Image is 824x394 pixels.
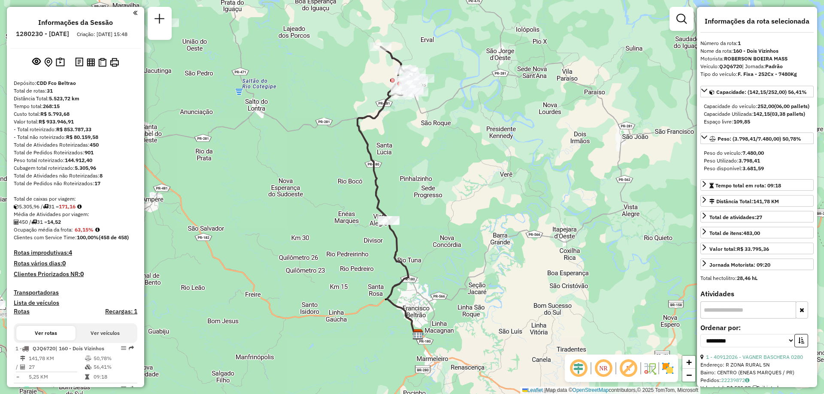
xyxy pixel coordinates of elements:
strong: 100,00% [77,234,99,241]
div: Peso Utilizado: [704,157,810,165]
strong: 144.912,40 [65,157,92,163]
strong: CDD Fco Beltrao [36,80,76,86]
button: Logs desbloquear sessão [73,56,85,69]
h4: Rotas [14,308,30,315]
strong: QJQ6720 [719,63,742,69]
span: | [544,387,545,393]
span: 1 - [15,345,104,352]
span: Ocupação média da frota: [14,226,73,233]
strong: R$ 80.159,58 [66,134,98,140]
h4: Rotas improdutivas: [14,249,137,256]
span: Exibir rótulo [618,358,639,379]
strong: R$ 853.787,33 [56,126,91,132]
strong: 142,15 [753,111,770,117]
a: Total de atividades:27 [700,211,814,223]
h4: Rotas vários dias: [14,260,137,267]
a: Peso: (3.798,41/7.480,00) 50,78% [700,132,814,144]
button: Exibir sessão original [30,55,42,69]
i: Distância Total [20,356,25,361]
div: Depósito: [14,79,137,87]
span: | Jornada: [742,63,783,69]
strong: 8 [100,172,103,179]
strong: R$ 933.946,91 [39,118,74,125]
i: Cubagem total roteirizado [14,204,19,209]
span: Ocultar NR [593,358,614,379]
div: Pedidos: [700,376,814,384]
h4: Clientes Priorizados NR: [14,271,137,278]
div: Número da rota: [700,39,814,47]
a: 22239872 [721,377,749,383]
div: Capacidade do veículo: [704,102,810,110]
h4: Transportadoras [14,289,137,296]
strong: 4 [69,249,72,256]
td: 50,78% [93,354,134,363]
div: Total de Atividades Roteirizadas: [14,141,137,149]
div: Total de Atividades não Roteirizadas: [14,172,137,180]
span: Peso: (3.798,41/7.480,00) 50,78% [718,135,801,142]
div: Custo total: [14,110,137,118]
span: Tempo total em rota: 09:18 [715,182,781,189]
a: Valor total:R$ 33.795,36 [700,243,814,254]
strong: 63,15% [75,226,94,233]
div: - Total roteirizado: [14,126,137,133]
strong: 17 [94,180,100,186]
strong: 3.681,59 [742,165,764,171]
a: Total de itens:483,00 [700,227,814,238]
strong: F. Fixa - 252Cx - 7480Kg [738,71,797,77]
h6: 1280230 - [DATE] [16,30,69,38]
em: Opções [121,386,126,391]
div: Bairro: CENTRO (ENEAS MARQUES / PR) [700,369,814,376]
div: Map data © contributors,© 2025 TomTom, Microsoft [520,387,700,394]
span: Clientes com Service Time: [14,234,77,241]
button: Visualizar Romaneio [97,56,108,69]
td: 09:18 [93,373,134,381]
strong: 5.523,72 km [49,95,79,102]
td: 5,25 KM [28,373,85,381]
a: Zoom out [682,369,695,382]
div: Cubagem total roteirizado: [14,164,137,172]
span: − [686,370,692,380]
button: Ver veículos [76,326,135,340]
i: Total de rotas [31,220,37,225]
td: 141,78 KM [28,354,85,363]
a: Clique aqui para minimizar o painel [133,8,137,18]
div: - Total não roteirizado: [14,133,137,141]
div: Total de itens: [709,229,760,237]
div: Motorista: [700,55,814,63]
a: Zoom in [682,356,695,369]
i: Total de rotas [43,204,48,209]
strong: R$ 33.795,36 [737,246,769,252]
a: Leaflet [522,387,543,393]
strong: 0 [62,259,66,267]
label: Ordenar por: [700,322,814,333]
h4: Lista de veículos [14,299,137,307]
div: Espaço livre: [704,118,810,126]
div: Distância Total: [14,95,137,102]
button: Imprimir Rotas [108,56,121,69]
div: Endereço: R ZONA RURAL SN [700,361,814,369]
div: Total de Pedidos Roteirizados: [14,149,137,156]
div: Tipo do veículo: [700,70,814,78]
a: Jornada Motorista: 09:20 [700,259,814,270]
div: Média de Atividades por viagem: [14,211,137,218]
button: Ver rotas [16,326,76,340]
a: Capacidade: (142,15/252,00) 56,41% [700,86,814,97]
h4: Atividades [700,290,814,298]
div: Valor total: R$ 525,27 [700,384,814,392]
td: 27 [28,363,85,371]
i: Observações [745,378,749,383]
div: Capacidade: (142,15/252,00) 56,41% [700,99,814,129]
strong: (06,00 pallets) [774,103,809,109]
em: Média calculada utilizando a maior ocupação (%Peso ou %Cubagem) de cada rota da sessão. Rotas cro... [95,227,100,232]
span: Exibir todos [753,385,784,391]
a: Tempo total em rota: 09:18 [700,179,814,191]
td: = [15,373,20,381]
span: RLJ4I97 [33,385,53,392]
a: OpenStreetMap [573,387,609,393]
h4: Recargas: 1 [105,308,137,315]
strong: (03,38 pallets) [770,111,805,117]
img: Fluxo de ruas [643,361,657,375]
strong: 160 - Dois Vizinhos [733,48,779,54]
td: 56,41% [93,363,134,371]
img: Exibir/Ocultar setores [661,361,675,375]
